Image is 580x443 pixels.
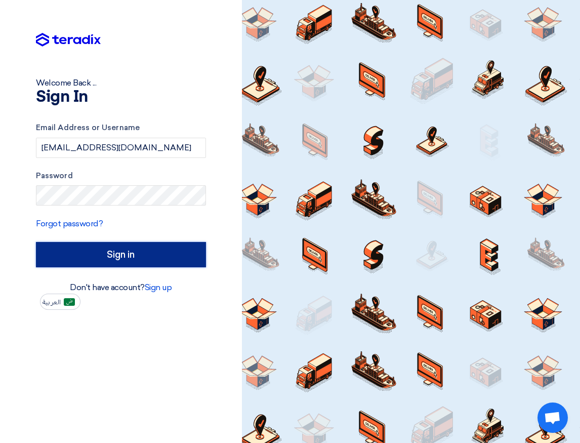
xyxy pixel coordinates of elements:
a: Sign up [145,283,172,292]
input: Enter your business email or username [36,138,206,158]
input: Sign in [36,242,206,267]
div: Open chat [537,402,568,433]
h1: Sign In [36,89,206,105]
div: Don't have account? [36,281,206,294]
a: Forgot password? [36,219,103,228]
img: Teradix logo [36,33,101,47]
span: العربية [43,299,61,306]
img: ar-AR.png [64,298,75,306]
div: Welcome Back ... [36,77,206,89]
label: Email Address or Username [36,122,206,134]
label: Password [36,170,206,182]
button: العربية [40,294,80,310]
